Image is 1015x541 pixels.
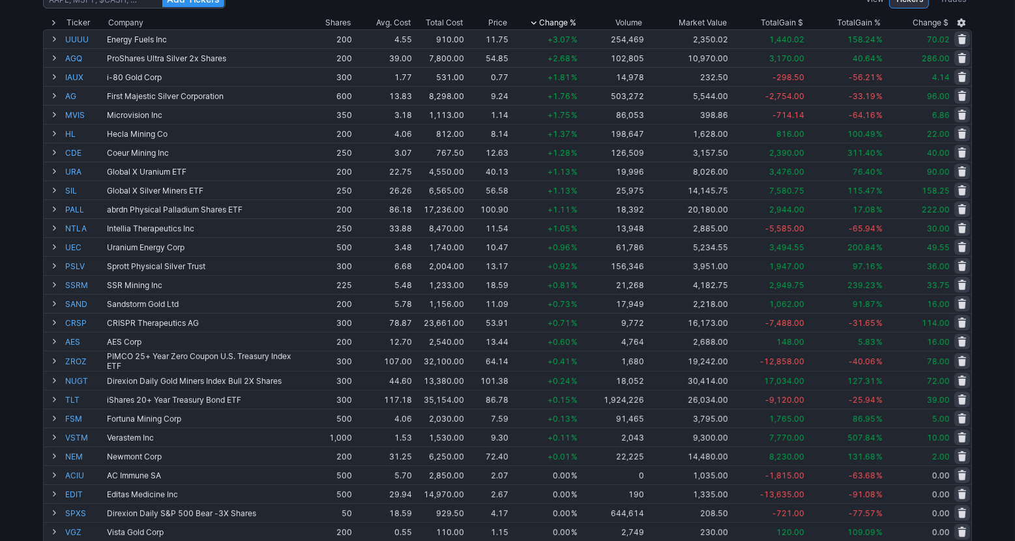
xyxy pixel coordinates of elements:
span: % [571,337,578,347]
td: 250 [306,181,353,199]
a: SSRM [65,276,104,294]
span: +0.24 [548,376,570,386]
td: 1.14 [465,105,509,124]
span: 22.00 [927,129,950,139]
span: % [876,110,883,120]
td: 5,234.55 [645,237,729,256]
td: 33.88 [353,218,413,237]
td: 53.91 [465,313,509,332]
span: % [876,53,883,63]
td: 17,236.00 [413,199,465,218]
a: IAUX [65,68,104,86]
td: 5.48 [353,275,413,294]
a: UEC [65,238,104,256]
span: -40.06 [849,357,875,366]
td: 8.14 [465,124,509,143]
span: -64.16 [849,110,875,120]
span: 158.24 [847,35,875,44]
span: 7,580.75 [769,186,804,196]
span: 16.00 [927,299,950,309]
td: 1,924,226 [579,390,645,409]
span: 4.14 [932,72,950,82]
td: 3.07 [353,143,413,162]
span: % [876,376,883,386]
div: CRISPR Therapeutics AG [107,318,305,328]
td: 1,233.00 [413,275,465,294]
div: SSR Mining Inc [107,280,305,290]
span: 115.47 [847,186,875,196]
td: 13.83 [353,86,413,105]
span: +3.07 [548,35,570,44]
td: 1.77 [353,67,413,86]
span: 2,390.00 [769,148,804,158]
span: % [876,242,883,252]
span: % [571,318,578,328]
span: +0.41 [548,357,570,366]
td: 18.59 [465,275,509,294]
div: PIMCO 25+ Year Zero Coupon U.S. Treasury Index ETF [107,351,305,371]
span: Change % [539,16,576,29]
span: 114.00 [922,318,950,328]
div: Price [488,16,507,29]
span: 97.16 [853,261,875,271]
div: AES Corp [107,337,305,347]
td: 9,772 [579,313,645,332]
div: Direxion Daily Gold Miners Index Bull 2X Shares [107,376,305,386]
td: 531.00 [413,67,465,86]
span: Total [761,16,779,29]
td: 300 [306,313,353,332]
span: +1.28 [548,148,570,158]
td: 3,951.00 [645,256,729,275]
div: Sprott Physical Silver Trust [107,261,305,271]
span: 148.00 [776,337,804,347]
a: TLT [65,390,104,409]
span: 158.25 [922,186,950,196]
td: 117.18 [353,390,413,409]
span: 70.02 [927,35,950,44]
div: Uranium Energy Corp [107,242,305,252]
td: 35,154.00 [413,390,465,409]
a: PSLV [65,257,104,275]
td: 54.85 [465,48,509,67]
span: 1,947.00 [769,261,804,271]
span: % [876,167,883,177]
div: Volume [616,16,643,29]
span: -31.65 [849,318,875,328]
td: 1,156.00 [413,294,465,313]
a: NTLA [65,219,104,237]
span: % [571,224,578,233]
td: 11.54 [465,218,509,237]
td: 12.70 [353,332,413,351]
td: 0.77 [465,67,509,86]
span: % [571,186,578,196]
span: +0.60 [548,337,570,347]
div: Expand All [43,16,64,29]
div: Energy Fuels Inc [107,35,305,44]
span: % [571,205,578,214]
div: ProShares Ultra Silver 2x Shares [107,53,305,63]
td: 4,550.00 [413,162,465,181]
td: 250 [306,218,353,237]
span: % [571,91,578,101]
td: 44.60 [353,371,413,390]
span: 2,944.00 [769,205,804,214]
span: 17,034.00 [764,376,804,386]
a: AGQ [65,49,104,67]
div: Total Cost [426,16,463,29]
td: 200 [306,162,353,181]
span: % [876,299,883,309]
td: 2,004.00 [413,256,465,275]
span: 33.75 [927,280,950,290]
td: 14,978 [579,67,645,86]
span: % [571,167,578,177]
a: SAND [65,295,104,313]
span: 239.23 [847,280,875,290]
td: 23,661.00 [413,313,465,332]
a: PALL [65,200,104,218]
span: 5.83 [858,337,875,347]
td: 2,688.00 [645,332,729,351]
td: 56.58 [465,181,509,199]
span: +0.96 [548,242,570,252]
td: 20,180.00 [645,199,729,218]
span: +1.75 [548,110,570,120]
